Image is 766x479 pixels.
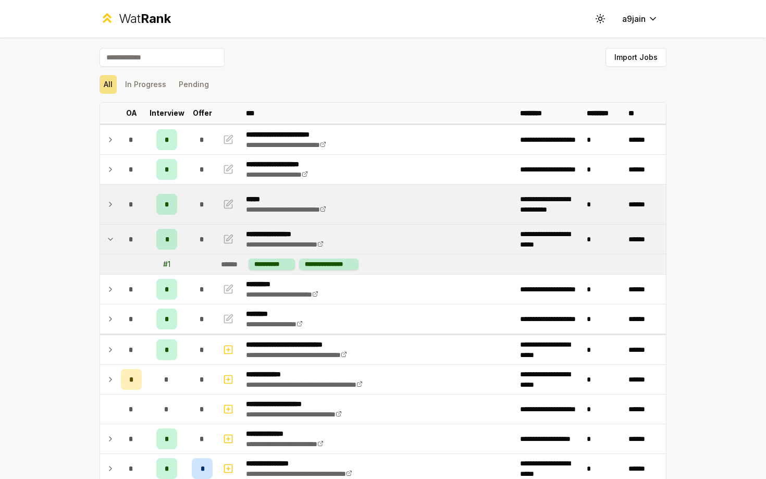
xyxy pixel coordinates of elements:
a: WatRank [100,10,171,27]
button: Import Jobs [606,48,666,67]
p: Offer [193,108,212,118]
span: Rank [141,11,171,26]
span: a9jain [622,13,646,25]
button: All [100,75,117,94]
button: Pending [175,75,213,94]
button: a9jain [614,9,666,28]
p: OA [126,108,137,118]
div: Wat [119,10,171,27]
div: # 1 [163,259,170,269]
p: Interview [150,108,184,118]
button: In Progress [121,75,170,94]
